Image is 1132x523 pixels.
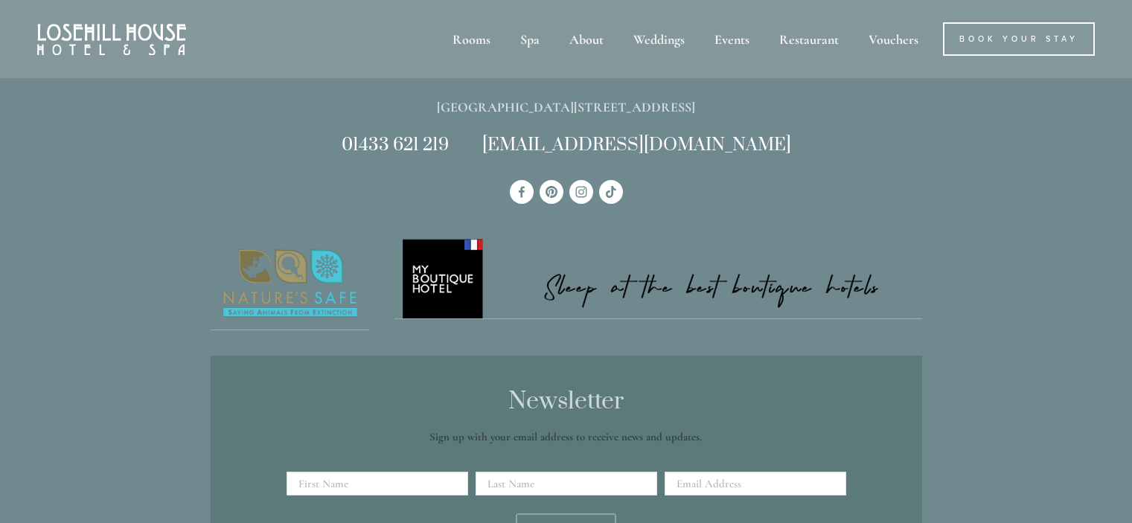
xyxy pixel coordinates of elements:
img: My Boutique Hotel - Logo [394,237,922,319]
div: Weddings [620,22,698,56]
a: My Boutique Hotel - Logo [394,237,922,320]
input: Last Name [476,472,657,495]
div: Spa [507,22,553,56]
a: Instagram [569,180,593,204]
a: Book Your Stay [943,22,1095,56]
a: TikTok [599,180,623,204]
div: Restaurant [766,22,852,56]
a: Pinterest [540,180,563,204]
h2: Newsletter [292,388,841,415]
div: Events [701,22,763,56]
div: Rooms [439,22,504,56]
p: Sign up with your email address to receive news and updates. [292,428,841,446]
img: Nature's Safe - Logo [211,237,370,330]
input: First Name [287,472,468,495]
a: [EMAIL_ADDRESS][DOMAIN_NAME] [482,134,791,156]
p: [GEOGRAPHIC_DATA][STREET_ADDRESS] [211,96,922,119]
a: Vouchers [855,22,932,56]
a: 01433 621 219 [342,134,449,156]
input: Email Address [665,472,846,495]
a: Losehill House Hotel & Spa [510,180,534,204]
img: Losehill House [37,24,186,55]
div: About [556,22,617,56]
